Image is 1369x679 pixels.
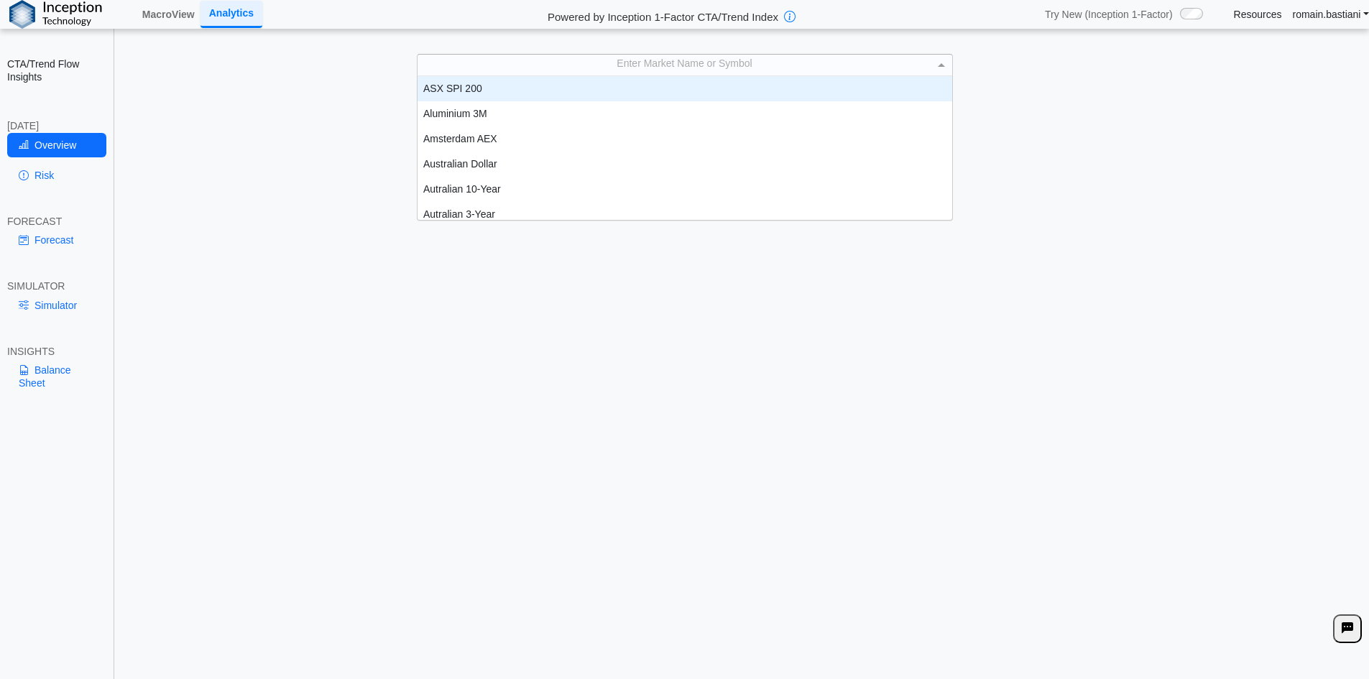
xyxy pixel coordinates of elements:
h2: Powered by Inception 1-Factor CTA/Trend Index [542,4,784,24]
a: MacroView [137,2,200,27]
a: Simulator [7,293,106,318]
span: Try New (Inception 1-Factor) [1045,8,1173,21]
div: INSIGHTS [7,345,106,358]
div: SIMULATOR [7,280,106,292]
a: Overview [7,133,106,157]
a: Forecast [7,228,106,252]
div: grid [418,76,952,220]
div: Amsterdam AEX [418,126,952,152]
a: Balance Sheet [7,358,106,395]
div: Australian Dollar [418,152,952,177]
div: Autralian 10-Year [418,177,952,202]
div: Enter Market Name or Symbol [418,55,952,75]
a: Resources [1234,8,1282,21]
div: FORECAST [7,215,106,228]
a: Risk [7,163,106,188]
div: Aluminium 3M [418,101,952,126]
h5: Positioning data updated at previous day close; Price and Flow estimates updated intraday (15-min... [121,114,1363,122]
div: Autralian 3-Year [418,202,952,227]
a: Analytics [200,1,262,27]
div: ASX SPI 200 [418,76,952,101]
h3: Please Select an Asset to Start [119,167,1365,181]
h2: CTA/Trend Flow Insights [7,57,106,83]
div: [DATE] [7,119,106,132]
